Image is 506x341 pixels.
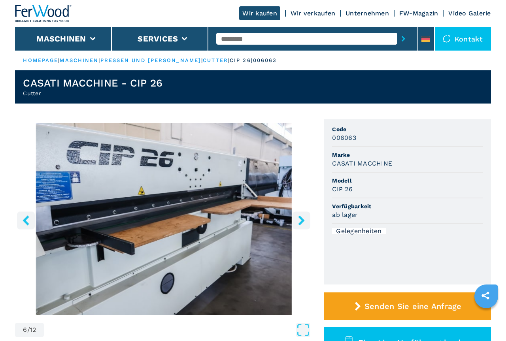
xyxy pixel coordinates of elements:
[443,35,451,43] img: Kontakt
[397,30,410,48] button: submit-button
[332,228,385,234] div: Gelegenheiten
[15,123,312,315] img: Cutter CASATI MACCHINE CIP 26
[448,9,491,17] a: Video Galerie
[23,57,58,63] a: HOMEPAGE
[239,6,280,20] a: Wir kaufen
[435,27,491,51] div: Kontakt
[230,57,253,64] p: cip 26 |
[46,323,310,337] button: Open Fullscreen
[332,151,483,159] span: Marke
[15,5,72,22] img: Ferwood
[228,57,230,63] span: |
[23,77,162,89] h1: CASATI MACCHINE - CIP 26
[324,292,491,320] button: Senden Sie eine Anfrage
[346,9,389,17] a: Unternehmen
[332,185,353,194] h3: CIP 26
[30,327,36,333] span: 12
[332,202,483,210] span: Verfügbarkeit
[253,57,277,64] p: 006063
[36,34,86,43] button: Maschinen
[15,123,312,315] div: Go to Slide 6
[23,327,27,333] span: 6
[399,9,438,17] a: FW-Magazin
[293,211,310,229] button: right-button
[476,286,495,305] a: sharethis
[138,34,178,43] button: Services
[364,301,462,311] span: Senden Sie eine Anfrage
[472,305,500,335] iframe: Chat
[100,57,202,63] a: pressen und [PERSON_NAME]
[98,57,100,63] span: |
[58,57,60,63] span: |
[332,133,356,142] h3: 006063
[17,211,35,229] button: left-button
[291,9,335,17] a: Wir verkaufen
[332,177,483,185] span: Modell
[332,125,483,133] span: Code
[203,57,228,63] a: cutter
[332,210,358,219] h3: ab lager
[60,57,98,63] a: maschinen
[332,159,392,168] h3: CASATI MACCHINE
[27,327,30,333] span: /
[23,89,162,97] h2: Cutter
[201,57,203,63] span: |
